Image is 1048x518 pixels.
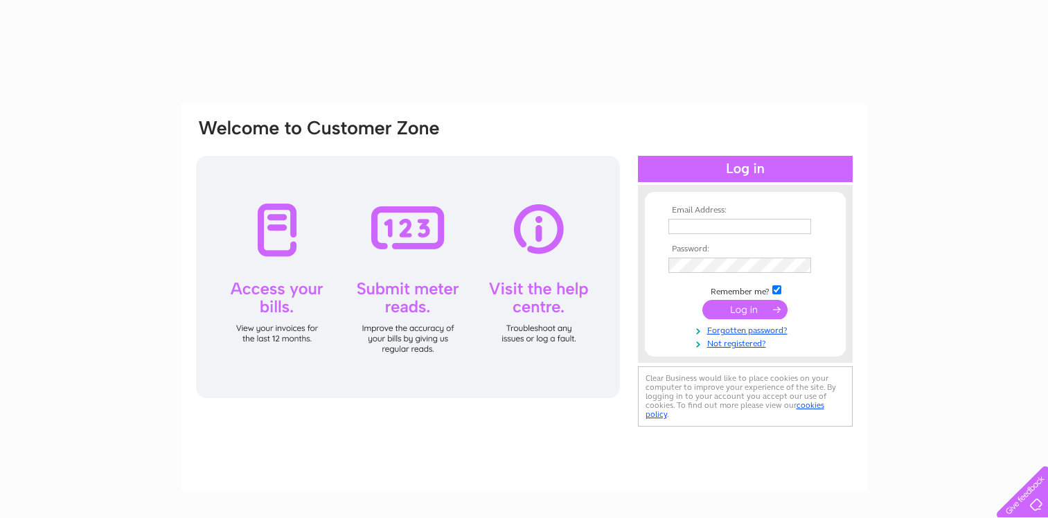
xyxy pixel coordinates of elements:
[638,366,853,427] div: Clear Business would like to place cookies on your computer to improve your experience of the sit...
[702,300,788,319] input: Submit
[665,206,826,215] th: Email Address:
[668,336,826,349] a: Not registered?
[665,283,826,297] td: Remember me?
[668,323,826,336] a: Forgotten password?
[646,400,824,419] a: cookies policy
[665,244,826,254] th: Password:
